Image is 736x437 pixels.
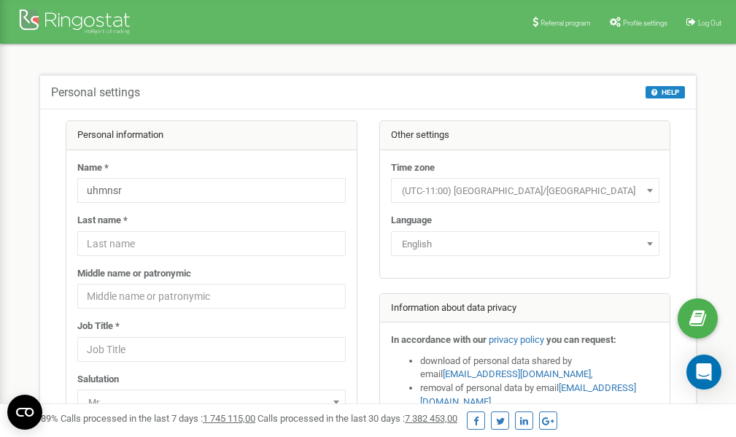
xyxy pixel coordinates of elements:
[77,178,346,203] input: Name
[391,178,659,203] span: (UTC-11:00) Pacific/Midway
[391,161,435,175] label: Time zone
[51,86,140,99] h5: Personal settings
[420,355,659,382] li: download of personal data shared by email ,
[405,413,457,424] u: 7 382 453,00
[66,121,357,150] div: Personal information
[686,355,721,390] div: Open Intercom Messenger
[257,413,457,424] span: Calls processed in the last 30 days :
[77,390,346,414] span: Mr.
[698,19,721,27] span: Log Out
[396,181,654,201] span: (UTC-11:00) Pacific/Midway
[391,231,659,256] span: English
[7,395,42,430] button: Open CMP widget
[77,231,346,256] input: Last name
[77,161,109,175] label: Name *
[77,320,120,333] label: Job Title *
[443,368,591,379] a: [EMAIL_ADDRESS][DOMAIN_NAME]
[489,334,544,345] a: privacy policy
[203,413,255,424] u: 1 745 115,00
[646,86,685,98] button: HELP
[77,373,119,387] label: Salutation
[391,334,487,345] strong: In accordance with our
[380,121,670,150] div: Other settings
[391,214,432,228] label: Language
[82,392,341,413] span: Mr.
[77,214,128,228] label: Last name *
[623,19,667,27] span: Profile settings
[77,337,346,362] input: Job Title
[77,284,346,309] input: Middle name or patronymic
[541,19,591,27] span: Referral program
[61,413,255,424] span: Calls processed in the last 7 days :
[546,334,616,345] strong: you can request:
[396,234,654,255] span: English
[77,267,191,281] label: Middle name or patronymic
[380,294,670,323] div: Information about data privacy
[420,382,659,409] li: removal of personal data by email ,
